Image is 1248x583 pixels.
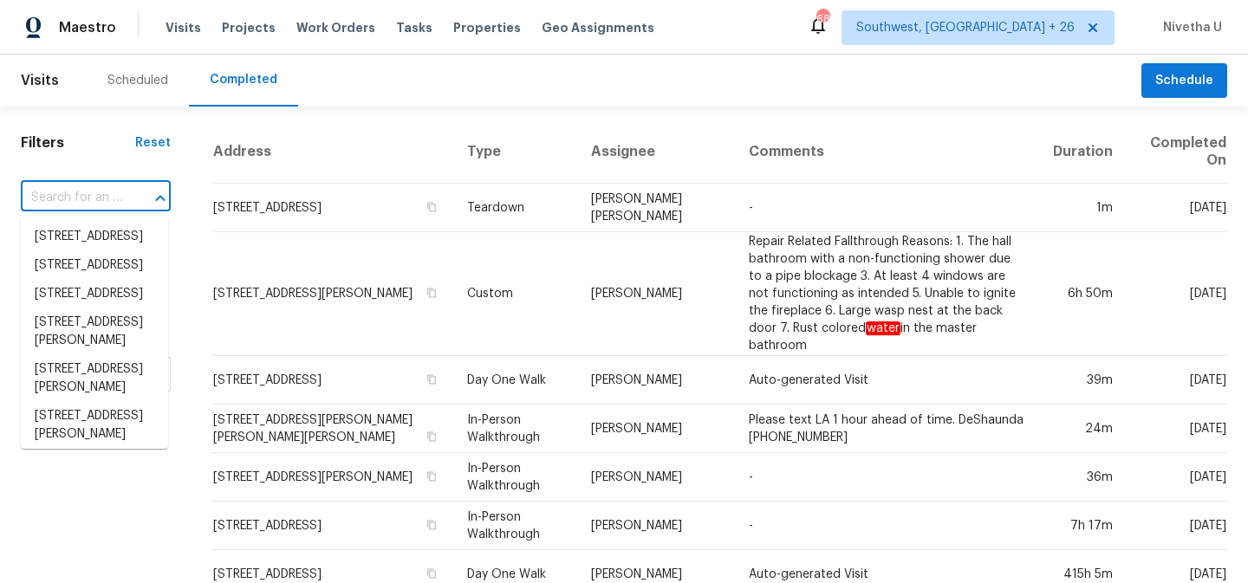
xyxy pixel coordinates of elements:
[1039,184,1127,232] td: 1m
[135,134,171,152] div: Reset
[148,186,172,211] button: Close
[21,308,168,355] li: [STREET_ADDRESS][PERSON_NAME]
[212,184,453,232] td: [STREET_ADDRESS]
[453,453,577,502] td: In-Person Walkthrough
[577,356,735,405] td: [PERSON_NAME]
[453,405,577,453] td: In-Person Walkthrough
[453,232,577,356] td: Custom
[424,285,439,301] button: Copy Address
[816,10,829,28] div: 684
[212,453,453,502] td: [STREET_ADDRESS][PERSON_NAME]
[542,19,654,36] span: Geo Assignments
[1039,232,1127,356] td: 6h 50m
[396,22,432,34] span: Tasks
[424,517,439,533] button: Copy Address
[21,223,168,251] li: [STREET_ADDRESS]
[212,120,453,184] th: Address
[21,355,168,402] li: [STREET_ADDRESS][PERSON_NAME]
[577,502,735,550] td: [PERSON_NAME]
[453,120,577,184] th: Type
[1127,356,1227,405] td: [DATE]
[453,502,577,550] td: In-Person Walkthrough
[212,232,453,356] td: [STREET_ADDRESS][PERSON_NAME]
[577,405,735,453] td: [PERSON_NAME]
[1141,63,1227,99] button: Schedule
[21,62,59,100] span: Visits
[21,134,135,152] h1: Filters
[856,19,1075,36] span: Southwest, [GEOGRAPHIC_DATA] + 26
[1039,356,1127,405] td: 39m
[21,280,168,308] li: [STREET_ADDRESS]
[1156,19,1222,36] span: Nivetha U
[21,449,168,496] li: [STREET_ADDRESS][PERSON_NAME]
[1039,453,1127,502] td: 36m
[212,502,453,550] td: [STREET_ADDRESS]
[1039,502,1127,550] td: 7h 17m
[735,120,1039,184] th: Comments
[424,199,439,215] button: Copy Address
[166,19,201,36] span: Visits
[107,72,168,89] div: Scheduled
[453,356,577,405] td: Day One Walk
[1127,405,1227,453] td: [DATE]
[453,184,577,232] td: Teardown
[222,19,276,36] span: Projects
[424,429,439,444] button: Copy Address
[212,356,453,405] td: [STREET_ADDRESS]
[1039,120,1127,184] th: Duration
[212,405,453,453] td: [STREET_ADDRESS][PERSON_NAME][PERSON_NAME][PERSON_NAME]
[1127,120,1227,184] th: Completed On
[735,356,1039,405] td: Auto-generated Visit
[21,185,122,211] input: Search for an address...
[1127,502,1227,550] td: [DATE]
[577,120,735,184] th: Assignee
[1127,232,1227,356] td: [DATE]
[1039,405,1127,453] td: 24m
[577,453,735,502] td: [PERSON_NAME]
[59,19,116,36] span: Maestro
[21,402,168,449] li: [STREET_ADDRESS][PERSON_NAME]
[735,405,1039,453] td: Please text LA 1 hour ahead of time. DeShaunda [PHONE_NUMBER]
[735,453,1039,502] td: -
[577,184,735,232] td: [PERSON_NAME] [PERSON_NAME]
[424,372,439,387] button: Copy Address
[296,19,375,36] span: Work Orders
[1155,70,1213,92] span: Schedule
[424,566,439,581] button: Copy Address
[735,184,1039,232] td: -
[1127,184,1227,232] td: [DATE]
[21,251,168,280] li: [STREET_ADDRESS]
[577,232,735,356] td: [PERSON_NAME]
[424,469,439,484] button: Copy Address
[1127,453,1227,502] td: [DATE]
[735,232,1039,356] td: Repair Related Fallthrough Reasons: 1. The hall bathroom with a non-functioning shower due to a p...
[866,321,900,335] em: water
[210,71,277,88] div: Completed
[735,502,1039,550] td: -
[453,19,521,36] span: Properties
